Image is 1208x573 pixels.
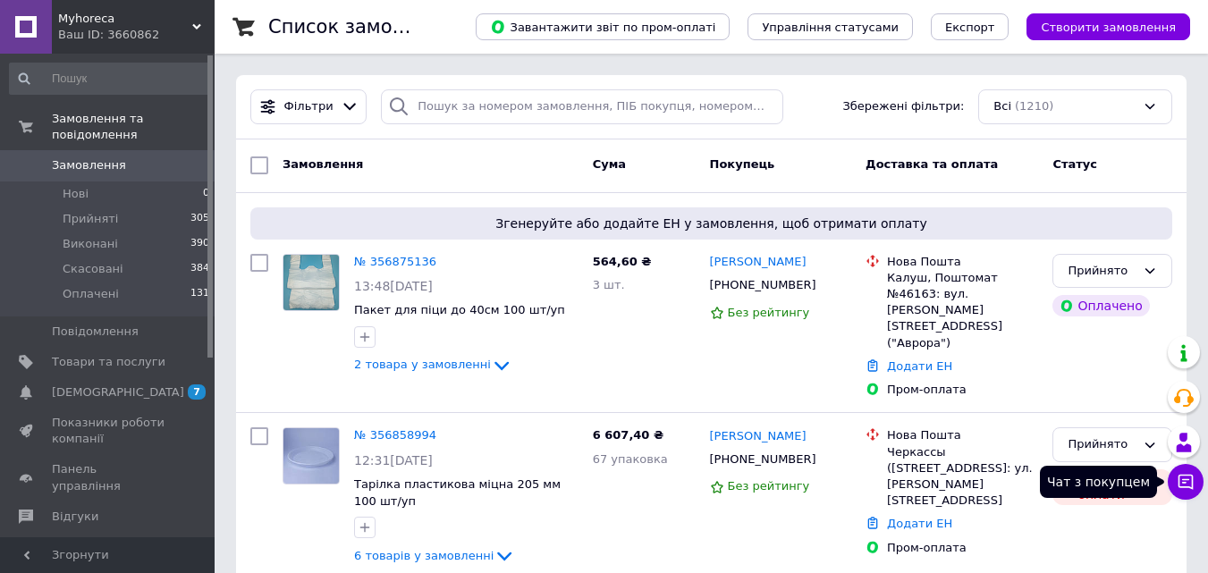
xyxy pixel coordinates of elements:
[190,236,209,252] span: 390
[593,452,668,466] span: 67 упаковка
[52,509,98,525] span: Відгуки
[593,278,625,291] span: 3 шт.
[1026,13,1190,40] button: Створити замовлення
[1052,157,1097,171] span: Статус
[63,286,119,302] span: Оплачені
[762,21,899,34] span: Управління статусами
[283,255,339,310] img: Фото товару
[1040,466,1157,498] div: Чат з покупцем
[284,98,334,115] span: Фільтри
[728,479,810,493] span: Без рейтингу
[52,111,215,143] span: Замовлення та повідомлення
[1068,435,1136,454] div: Прийнято
[190,286,209,302] span: 131
[945,21,995,34] span: Експорт
[268,16,450,38] h1: Список замовлень
[354,358,512,371] a: 2 товара у замовленні
[258,215,1165,232] span: Згенеруйте або додайте ЕН у замовлення, щоб отримати оплату
[58,11,192,27] span: Myhoreca
[887,382,1038,398] div: Пром-оплата
[283,254,340,311] a: Фото товару
[887,517,952,530] a: Додати ЕН
[728,306,810,319] span: Без рейтингу
[748,13,913,40] button: Управління статусами
[1041,21,1176,34] span: Створити замовлення
[52,415,165,447] span: Показники роботи компанії
[354,453,433,468] span: 12:31[DATE]
[63,261,123,277] span: Скасовані
[1168,464,1204,500] button: Чат з покупцем
[710,428,807,445] a: [PERSON_NAME]
[887,254,1038,270] div: Нова Пошта
[710,254,807,271] a: [PERSON_NAME]
[593,428,663,442] span: 6 607,40 ₴
[52,354,165,370] span: Товари та послуги
[476,13,730,40] button: Завантажити звіт по пром-оплаті
[706,274,820,297] div: [PHONE_NUMBER]
[63,186,89,202] span: Нові
[1052,295,1149,316] div: Оплачено
[188,384,206,400] span: 7
[354,477,561,508] a: Тарілка пластикова міцна 205 мм 100 шт/уп
[354,549,494,562] span: 6 товарів у замовленні
[706,448,820,471] div: [PHONE_NUMBER]
[190,261,209,277] span: 384
[203,186,209,202] span: 0
[1068,262,1136,281] div: Прийнято
[63,211,118,227] span: Прийняті
[1015,99,1053,113] span: (1210)
[283,157,363,171] span: Замовлення
[1009,20,1190,33] a: Створити замовлення
[9,63,211,95] input: Пошук
[887,270,1038,351] div: Калуш, Поштомат №46163: вул. [PERSON_NAME][STREET_ADDRESS] ("Аврора")
[490,19,715,35] span: Завантажити звіт по пром-оплаті
[283,428,339,484] img: Фото товару
[593,255,652,268] span: 564,60 ₴
[887,359,952,373] a: Додати ЕН
[52,384,184,400] span: [DEMOGRAPHIC_DATA]
[381,89,782,124] input: Пошук за номером замовлення, ПІБ покупця, номером телефону, Email, номером накладної
[354,428,436,442] a: № 356858994
[63,236,118,252] span: Виконані
[52,461,165,493] span: Панель управління
[283,427,340,485] a: Фото товару
[866,157,998,171] span: Доставка та оплата
[993,98,1011,115] span: Всі
[593,157,626,171] span: Cума
[190,211,209,227] span: 305
[887,540,1038,556] div: Пром-оплата
[354,255,436,268] a: № 356875136
[354,549,515,562] a: 6 товарів у замовленні
[710,157,775,171] span: Покупець
[52,324,139,340] span: Повідомлення
[354,358,491,372] span: 2 товара у замовленні
[52,157,126,173] span: Замовлення
[354,303,565,316] a: Пакет для піци до 40см 100 шт/уп
[58,27,215,43] div: Ваш ID: 3660862
[931,13,1009,40] button: Експорт
[887,444,1038,510] div: Черкассы ([STREET_ADDRESS]: ул. [PERSON_NAME][STREET_ADDRESS]
[354,279,433,293] span: 13:48[DATE]
[842,98,964,115] span: Збережені фільтри:
[887,427,1038,443] div: Нова Пошта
